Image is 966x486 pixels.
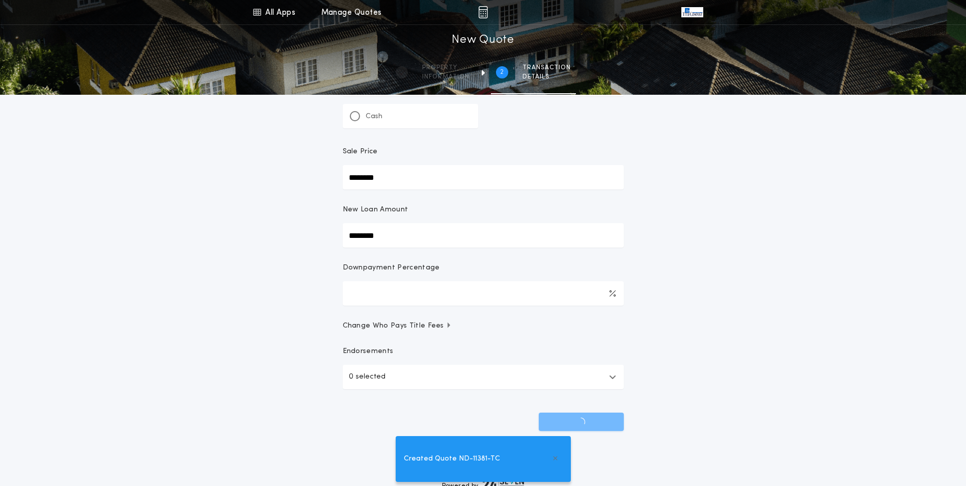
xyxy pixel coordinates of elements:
[349,371,385,383] p: 0 selected
[452,32,514,48] h1: New Quote
[681,7,703,17] img: vs-icon
[343,165,624,190] input: Sale Price
[343,321,624,331] button: Change Who Pays Title Fees
[422,73,470,81] span: information
[343,205,408,215] p: New Loan Amount
[343,281,624,306] input: Downpayment Percentage
[522,73,571,81] span: details
[500,68,504,76] h2: 2
[522,64,571,72] span: Transaction
[366,112,382,122] p: Cash
[343,321,452,331] span: Change Who Pays Title Fees
[478,6,488,18] img: img
[343,365,624,389] button: 0 selected
[343,223,624,248] input: New Loan Amount
[404,453,500,465] span: Created Quote ND-11381-TC
[422,64,470,72] span: Property
[343,263,440,273] p: Downpayment Percentage
[343,346,624,357] p: Endorsements
[343,147,378,157] p: Sale Price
